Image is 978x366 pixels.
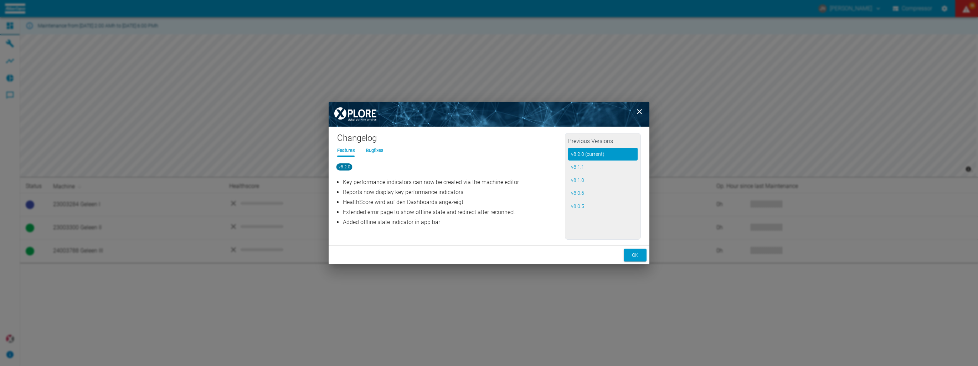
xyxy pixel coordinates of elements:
button: ok [624,249,647,262]
button: v8.1.0 [568,174,638,187]
p: Extended error page to show offline state and redirect after reconnect [343,208,563,217]
button: v8.2.0 (current) [568,148,638,161]
p: Reports now display key performance indicators [343,188,563,197]
button: v8.0.5 [568,200,638,213]
p: Added offline state indicator in app bar [343,218,563,227]
button: v8.0.6 [568,187,638,200]
h2: Previous Versions [568,136,638,148]
img: background image [329,102,649,127]
span: v8.2.0 [336,163,352,171]
li: Features [337,147,355,154]
li: Bugfixes [366,147,383,154]
p: Key performance indicators can now be created via the machine editor [343,178,563,187]
p: HealthScore wird auf den Dashboards angezeigt [343,198,563,207]
button: close [632,105,647,119]
h1: Changelog [337,133,565,147]
img: XPLORE Logo [329,102,382,127]
button: v8.1.1 [568,161,638,174]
